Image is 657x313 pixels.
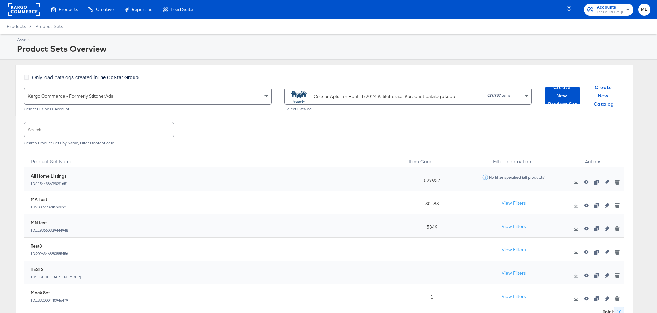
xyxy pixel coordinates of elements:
[24,141,624,146] div: Search Product Sets by Name, Filter Content or Id
[545,87,580,104] button: Create New Product Set
[399,214,462,238] div: 5349
[473,93,511,98] div: items
[314,93,455,100] div: Co Star Apts For Rent Fb 2024 #stitcherads #product-catalog #keep
[641,6,648,14] span: ML
[497,221,531,233] button: View Filters
[497,244,531,256] button: View Filters
[31,243,68,249] div: Test3
[31,173,68,179] div: All Home Listings
[399,151,462,167] div: Item Count
[24,151,399,167] div: Toggle SortBy
[399,238,462,261] div: 1
[399,167,462,191] div: 527937
[28,93,113,99] span: Kargo Commerce - Formerly StitcherAds
[597,9,623,15] span: The CoStar Group
[547,83,578,108] span: Create New Product Set
[399,191,462,214] div: 30188
[638,4,650,16] button: ML
[584,4,633,16] button: AccountsThe CoStar Group
[17,37,649,43] div: Assets
[35,24,63,29] a: Product Sets
[586,87,622,104] button: Create New Catalog
[597,4,623,11] span: Accounts
[96,7,114,12] span: Creative
[132,7,153,12] span: Reporting
[31,228,68,233] div: ID: 1193660329444948
[24,107,272,111] div: Select Business Account
[487,93,501,98] strong: 527,937
[497,267,531,280] button: View Filters
[562,151,624,167] div: Actions
[26,24,35,29] span: /
[589,83,619,108] span: Create New Catalog
[31,220,68,226] div: MN test
[497,291,531,303] button: View Filters
[497,197,531,209] button: View Filters
[462,151,562,167] div: Filter Information
[31,205,66,209] div: ID: 783929824593092
[399,284,462,308] div: 1
[31,251,68,256] div: ID: 2096346880885456
[399,151,462,167] div: Toggle SortBy
[98,74,139,81] strong: The CoStar Group
[17,43,649,54] div: Product Sets Overview
[489,175,546,180] div: No filter specified (all products)
[31,196,66,203] div: MA Test
[399,261,462,284] div: 1
[7,24,26,29] span: Products
[32,74,139,81] span: Only load catalogs created in
[59,7,78,12] span: Products
[31,298,68,303] div: ID: 1832000440946479
[31,181,68,186] div: ID: 1154438699091651
[31,266,81,273] div: TEST2
[171,7,193,12] span: Feed Suite
[31,290,68,296] div: Mock Set
[24,151,399,167] div: Product Set Name
[24,122,174,137] input: Search product sets
[284,107,532,111] div: Select Catalog
[31,275,81,280] div: ID: [CREDIT_CARD_NUMBER]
